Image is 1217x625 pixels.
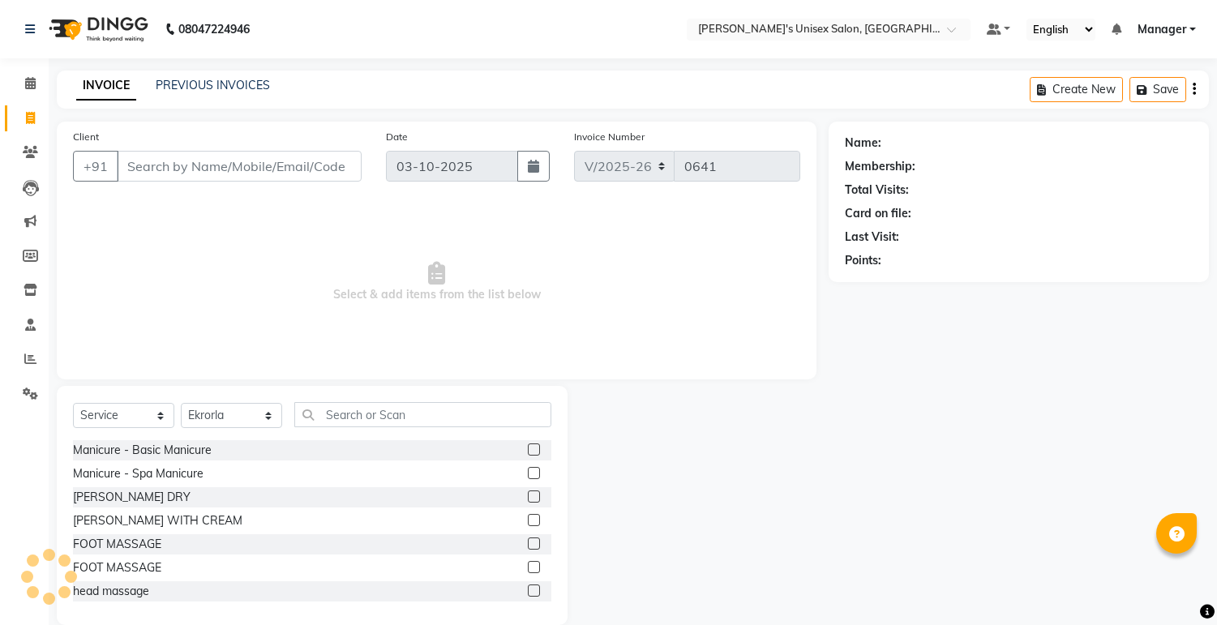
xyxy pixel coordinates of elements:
[73,512,242,529] div: [PERSON_NAME] WITH CREAM
[76,71,136,101] a: INVOICE
[845,158,915,175] div: Membership:
[156,78,270,92] a: PREVIOUS INVOICES
[73,583,149,600] div: head massage
[41,6,152,52] img: logo
[1138,21,1186,38] span: Manager
[845,182,909,199] div: Total Visits:
[1149,560,1201,609] iframe: chat widget
[845,135,881,152] div: Name:
[1129,77,1186,102] button: Save
[178,6,250,52] b: 08047224946
[73,489,191,506] div: [PERSON_NAME] DRY
[574,130,645,144] label: Invoice Number
[117,151,362,182] input: Search by Name/Mobile/Email/Code
[845,252,881,269] div: Points:
[386,130,408,144] label: Date
[294,402,551,427] input: Search or Scan
[73,130,99,144] label: Client
[845,205,911,222] div: Card on file:
[73,201,800,363] span: Select & add items from the list below
[73,442,212,459] div: Manicure - Basic Manicure
[73,536,161,553] div: FOOT MASSAGE
[73,559,161,576] div: FOOT MASSAGE
[73,465,204,482] div: Manicure - Spa Manicure
[1030,77,1123,102] button: Create New
[73,151,118,182] button: +91
[845,229,899,246] div: Last Visit:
